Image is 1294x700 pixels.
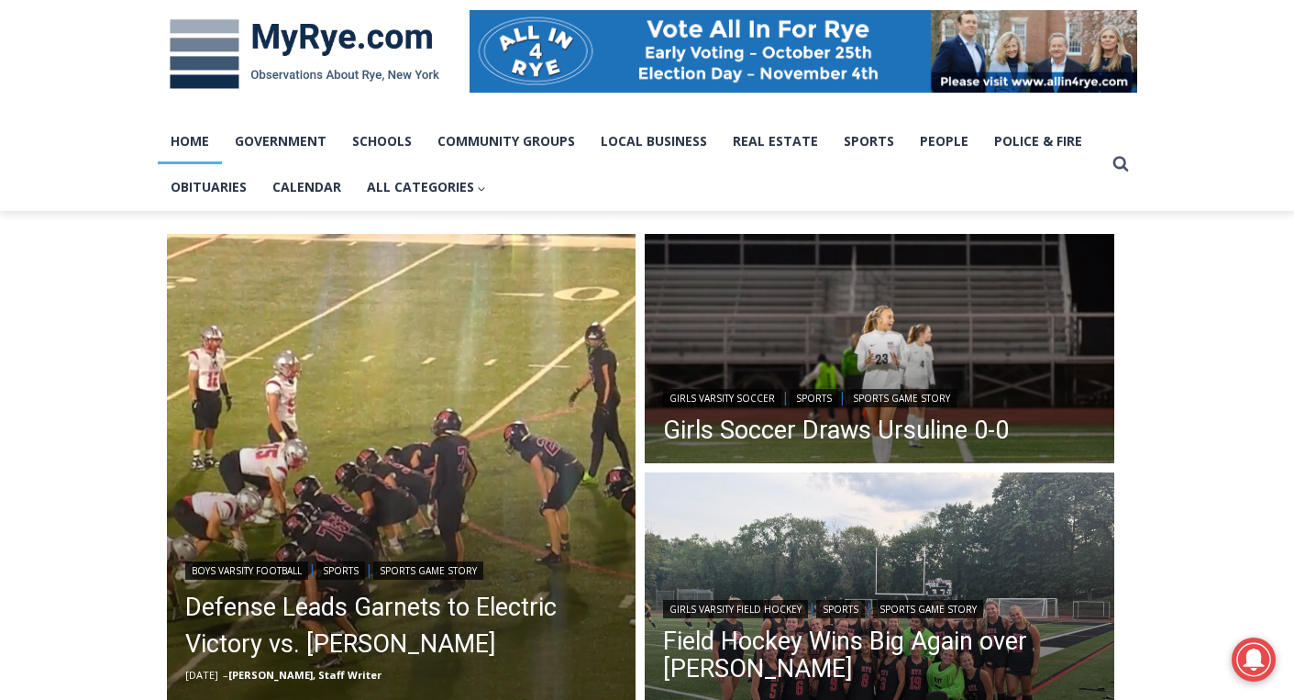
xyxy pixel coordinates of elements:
button: View Search Form [1104,148,1137,181]
h4: [PERSON_NAME] Read Sanctuary Fall Fest: [DATE] [15,184,244,227]
a: Field Hockey Wins Big Again over [PERSON_NAME] [663,628,1096,683]
a: Sports [316,561,365,580]
a: Girls Varsity Soccer [663,389,781,407]
a: Home [158,118,222,164]
a: Sports Game Story [373,561,483,580]
a: People [907,118,981,164]
button: Child menu of All Categories [354,164,500,210]
span: Intern @ [DOMAIN_NAME] [480,183,850,224]
a: Sports Game Story [846,389,957,407]
div: "the precise, almost orchestrated movements of cutting and assembling sushi and [PERSON_NAME] mak... [189,115,270,219]
span: Open Tues. - Sun. [PHONE_NUMBER] [6,189,180,259]
a: Intern @ [DOMAIN_NAME] [441,178,889,228]
a: Girls Soccer Draws Ursuline 0-0 [663,417,1009,444]
div: Birds of Prey: Falcon and hawk demos [193,54,265,150]
a: [PERSON_NAME], Staff Writer [228,668,382,682]
a: Sports [816,600,865,618]
span: – [223,668,228,682]
div: "[PERSON_NAME] and I covered the [DATE] Parade, which was a really eye opening experience as I ha... [463,1,867,178]
a: Open Tues. - Sun. [PHONE_NUMBER] [1,184,184,228]
a: Obituaries [158,164,260,210]
div: | | [185,558,618,580]
a: Calendar [260,164,354,210]
a: Boys Varsity Football [185,561,308,580]
a: [PERSON_NAME] Read Sanctuary Fall Fest: [DATE] [1,183,274,228]
a: Real Estate [720,118,831,164]
a: Community Groups [425,118,588,164]
a: Read More Girls Soccer Draws Ursuline 0-0 [645,234,1114,469]
a: Girls Varsity Field Hockey [663,600,808,618]
div: | | [663,385,1009,407]
a: Schools [339,118,425,164]
a: Sports [790,389,838,407]
div: | | [663,596,1096,618]
div: 6 [215,155,223,173]
a: Sports Game Story [873,600,983,618]
a: Sports [831,118,907,164]
div: 2 [193,155,201,173]
div: / [205,155,210,173]
a: Government [222,118,339,164]
nav: Primary Navigation [158,118,1104,211]
a: Local Business [588,118,720,164]
a: Defense Leads Garnets to Electric Victory vs. [PERSON_NAME] [185,589,618,662]
img: All in for Rye [470,10,1137,93]
img: (PHOTO: Rye Girls Soccer's Clare Nemsick (#23) from September 11, 2025. Contributed.) [645,234,1114,469]
img: MyRye.com [158,6,451,102]
time: [DATE] [185,668,218,682]
a: Police & Fire [981,118,1095,164]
